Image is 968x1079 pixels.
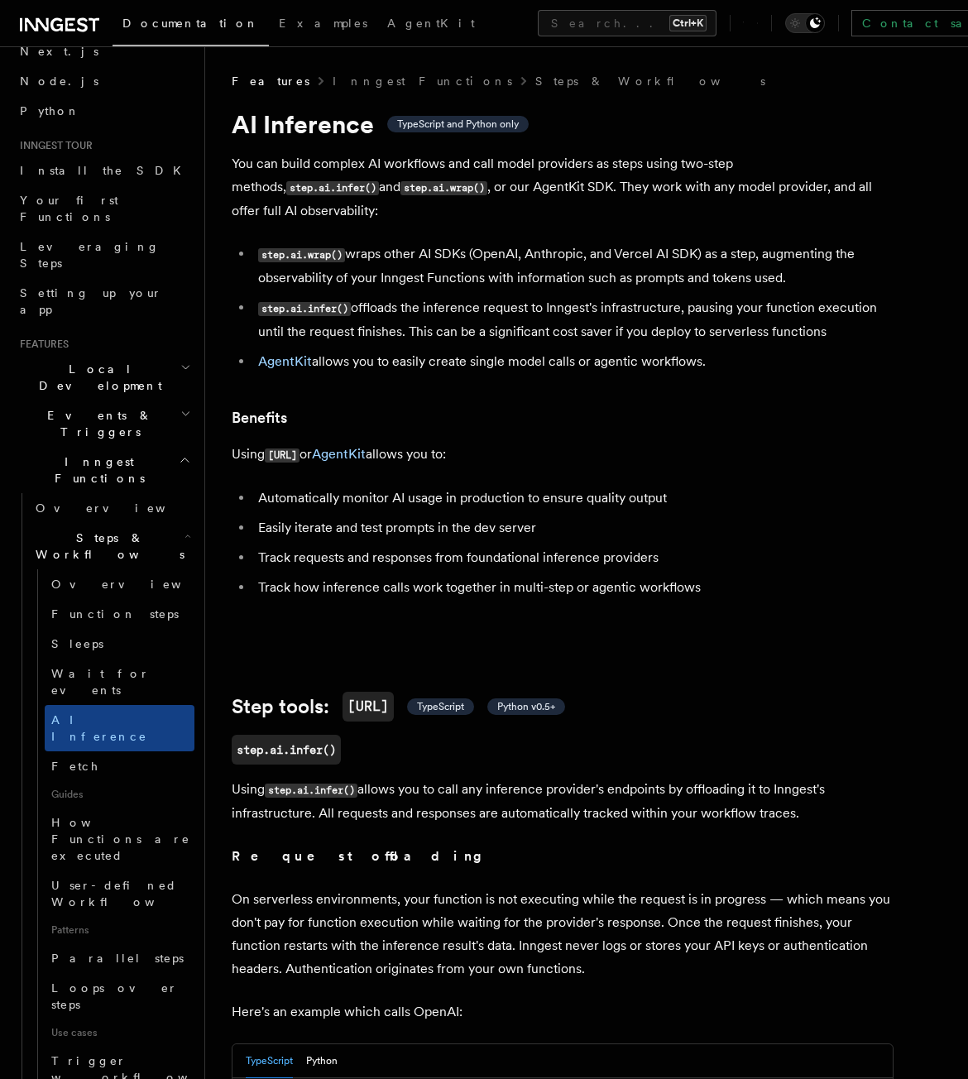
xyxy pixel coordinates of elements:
a: Wait for events [45,659,194,705]
p: On serverless environments, your function is not executing while the request is in progress — whi... [232,888,894,981]
code: step.ai.infer() [258,302,351,316]
button: Events & Triggers [13,400,194,447]
a: Install the SDK [13,156,194,185]
a: Step tools:[URL] TypeScript Python v0.5+ [232,692,565,722]
span: Install the SDK [20,164,191,177]
span: Your first Functions [20,194,118,223]
li: Automatically monitor AI usage in production to ensure quality output [253,487,894,510]
button: Inngest Functions [13,447,194,493]
a: Overview [45,569,194,599]
a: Documentation [113,5,269,46]
h1: AI Inference [232,109,894,139]
span: Inngest tour [13,139,93,152]
span: Documentation [122,17,259,30]
span: Python v0.5+ [497,700,555,713]
span: User-defined Workflows [51,879,200,909]
p: You can build complex AI workflows and call model providers as steps using two-step methods, and ... [232,152,894,223]
span: Features [232,73,309,89]
span: Features [13,338,69,351]
a: Node.js [13,66,194,96]
span: Sleeps [51,637,103,650]
li: offloads the inference request to Inngest's infrastructure, pausing your function execution until... [253,296,894,343]
a: Sleeps [45,629,194,659]
p: Using allows you to call any inference provider's endpoints by offloading it to Inngest's infrast... [232,778,894,825]
span: How Functions are executed [51,816,190,862]
span: Local Development [13,361,180,394]
a: step.ai.infer() [232,735,341,765]
a: Setting up your app [13,278,194,324]
a: Steps & Workflows [535,73,765,89]
span: Steps & Workflows [29,530,184,563]
span: Function steps [51,607,179,621]
button: Toggle dark mode [785,13,825,33]
a: How Functions are executed [45,808,194,870]
a: AgentKit [377,5,485,45]
li: allows you to easily create single model calls or agentic workflows. [253,350,894,373]
span: TypeScript and Python only [397,117,519,131]
a: Python [13,96,194,126]
li: Track how inference calls work together in multi-step or agentic workflows [253,576,894,599]
span: Fetch [51,760,99,773]
span: Examples [279,17,367,30]
a: Loops over steps [45,973,194,1019]
code: step.ai.wrap() [400,181,487,195]
a: Benefits [232,406,287,429]
li: wraps other AI SDKs (OpenAI, Anthropic, and Vercel AI SDK) as a step, augmenting the observabilit... [253,242,894,290]
span: Patterns [45,917,194,943]
span: Node.js [20,74,98,88]
p: Using or allows you to: [232,443,894,467]
button: Python [306,1044,338,1078]
span: Parallel steps [51,952,184,965]
code: [URL] [343,692,394,722]
a: AI Inference [45,705,194,751]
code: step.ai.wrap() [258,248,345,262]
span: Overview [51,578,222,591]
span: Wait for events [51,667,150,697]
span: Use cases [45,1019,194,1046]
a: Next.js [13,36,194,66]
code: step.ai.infer() [286,181,379,195]
a: Inngest Functions [333,73,512,89]
a: AgentKit [312,446,366,462]
strong: Request offloading [232,848,494,864]
span: Python [20,104,80,117]
a: User-defined Workflows [45,870,194,917]
span: Leveraging Steps [20,240,160,270]
kbd: Ctrl+K [669,15,707,31]
span: Setting up your app [20,286,162,316]
button: TypeScript [246,1044,293,1078]
a: Function steps [45,599,194,629]
a: Leveraging Steps [13,232,194,278]
span: Next.js [20,45,98,58]
span: AI Inference [51,713,147,743]
a: Fetch [45,751,194,781]
span: Overview [36,501,206,515]
li: Track requests and responses from foundational inference providers [253,546,894,569]
button: Steps & Workflows [29,523,194,569]
a: Your first Functions [13,185,194,232]
span: TypeScript [417,700,464,713]
a: Overview [29,493,194,523]
a: Examples [269,5,377,45]
p: Here's an example which calls OpenAI: [232,1000,894,1024]
span: Loops over steps [51,981,178,1011]
code: [URL] [265,448,300,463]
span: Guides [45,781,194,808]
li: Easily iterate and test prompts in the dev server [253,516,894,539]
button: Local Development [13,354,194,400]
span: AgentKit [387,17,475,30]
a: Parallel steps [45,943,194,973]
span: Events & Triggers [13,407,180,440]
span: Inngest Functions [13,453,179,487]
button: Search...Ctrl+K [538,10,716,36]
a: AgentKit [258,353,312,369]
code: step.ai.infer() [265,784,357,798]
